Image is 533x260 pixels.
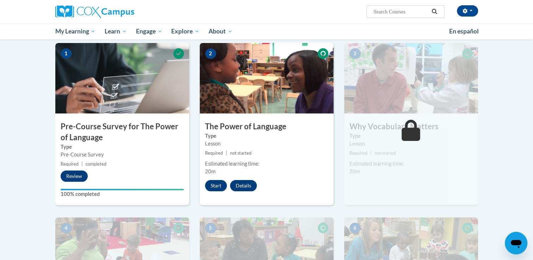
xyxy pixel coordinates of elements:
[205,180,227,191] button: Start
[61,223,72,233] span: 4
[171,27,199,36] span: Explore
[200,121,334,132] h3: The Power of Language
[209,27,233,36] span: About
[230,180,257,191] button: Details
[55,5,134,18] img: Cox Campus
[344,121,478,132] h3: Why Vocabulary Matters
[204,23,237,39] a: About
[349,132,473,140] label: Type
[230,150,252,156] span: not started
[86,161,106,167] span: completed
[200,43,334,113] img: Course Image
[61,151,184,159] div: Pre-Course Survey
[349,168,360,174] span: 20m
[61,190,184,198] label: 100% completed
[61,189,184,190] div: Your progress
[205,223,216,233] span: 5
[205,168,216,174] span: 20m
[167,23,204,39] a: Explore
[205,48,216,59] span: 2
[370,150,372,156] span: |
[373,7,429,16] input: Search Courses
[61,171,88,182] button: Review
[349,140,473,148] div: Lesson
[449,27,479,35] span: En español
[61,143,184,151] label: Type
[55,27,95,36] span: My Learning
[55,43,189,113] img: Course Image
[105,27,127,36] span: Learn
[131,23,167,39] a: Engage
[226,150,227,156] span: |
[61,161,79,167] span: Required
[51,23,100,39] a: My Learning
[136,27,162,36] span: Engage
[445,24,483,39] a: En español
[55,5,189,18] a: Cox Campus
[457,5,478,17] button: Account Settings
[205,132,328,140] label: Type
[61,48,72,59] span: 1
[81,161,83,167] span: |
[205,160,328,168] div: Estimated learning time:
[349,160,473,168] div: Estimated learning time:
[349,223,361,233] span: 6
[349,48,361,59] span: 3
[505,232,527,254] iframe: Button to launch messaging window
[349,150,367,156] span: Required
[429,7,440,16] button: Search
[205,150,223,156] span: Required
[100,23,131,39] a: Learn
[205,140,328,148] div: Lesson
[344,43,478,113] img: Course Image
[55,121,189,143] h3: Pre-Course Survey for The Power of Language
[45,23,489,39] div: Main menu
[374,150,396,156] span: not started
